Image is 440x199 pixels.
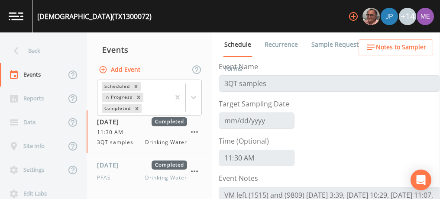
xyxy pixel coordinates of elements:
span: [DATE] [97,117,125,126]
img: 41241ef155101aa6d92a04480b0d0000 [381,8,398,25]
a: Recurrence [263,32,299,57]
a: Schedule [223,32,252,57]
img: logo [9,12,23,20]
div: In Progress [102,93,134,102]
div: Joshua gere Paul [380,8,398,25]
label: Time (Optional) [219,136,269,146]
span: Drinking Water [145,138,187,146]
div: Open Intercom Messenger [411,170,431,190]
a: Forms [223,57,243,81]
div: [DEMOGRAPHIC_DATA] (TX1300072) [37,11,152,22]
span: 11:30 AM [97,128,129,136]
div: Remove Scheduled [131,82,141,91]
span: Completed [152,117,187,126]
div: Completed [102,104,132,113]
span: 3QT samples [97,138,139,146]
label: Event Name [219,61,258,72]
div: Events [87,39,212,61]
img: d4d65db7c401dd99d63b7ad86343d265 [417,8,434,25]
a: Sample Requests [310,32,363,57]
div: Mike Franklin [362,8,380,25]
span: Completed [152,160,187,170]
div: Remove Completed [132,104,142,113]
a: [DATE]Completed11:30 AM3QT samplesDrinking Water [87,110,212,154]
button: Notes to Sampler [359,39,433,55]
span: Drinking Water [145,174,187,182]
a: [DATE]CompletedPFASDrinking Water [87,154,212,189]
div: +14 [399,8,416,25]
label: Target Sampling Date [219,99,289,109]
button: Add Event [97,62,144,78]
div: Remove In Progress [134,93,143,102]
a: COC Details [374,32,411,57]
label: Event Notes [219,173,258,183]
div: Scheduled [102,82,131,91]
span: Notes to Sampler [376,42,426,53]
span: [DATE] [97,160,125,170]
img: e2d790fa78825a4bb76dcb6ab311d44c [362,8,380,25]
span: PFAS [97,174,116,182]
